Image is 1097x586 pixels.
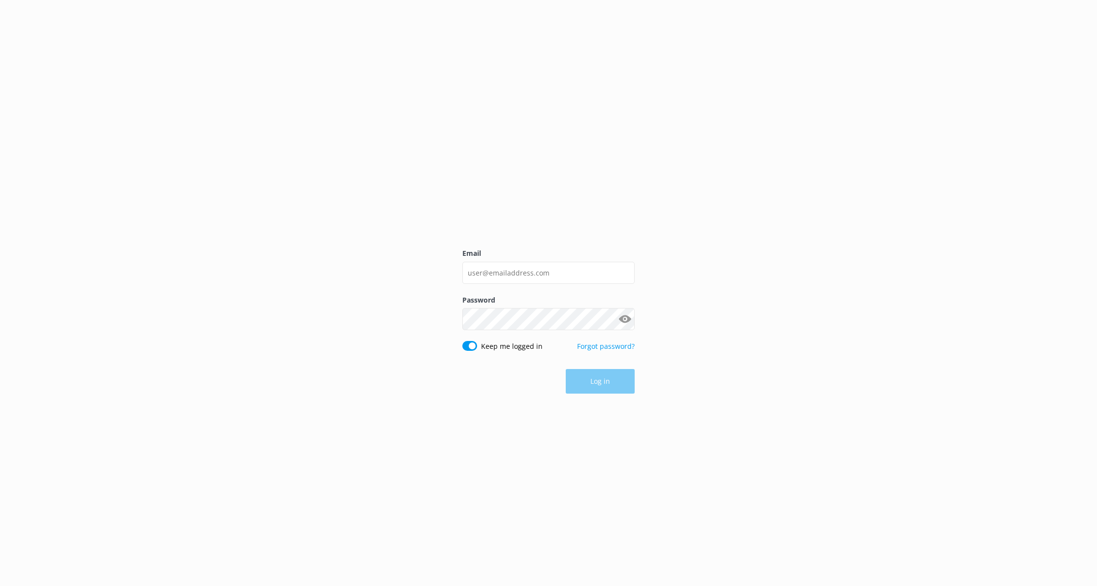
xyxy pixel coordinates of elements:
label: Keep me logged in [481,341,543,352]
input: user@emailaddress.com [462,262,635,284]
button: Show password [615,309,635,329]
a: Forgot password? [577,341,635,351]
label: Password [462,295,635,306]
label: Email [462,248,635,259]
